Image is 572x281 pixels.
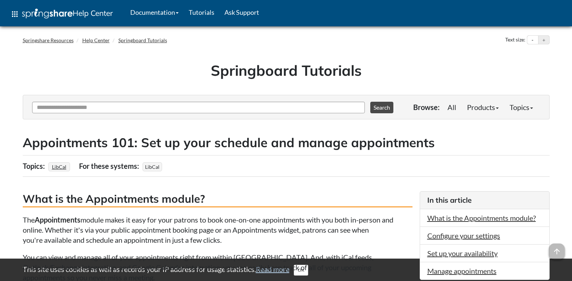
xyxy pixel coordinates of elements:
[549,243,565,259] span: arrow_upward
[427,249,498,258] a: Set up your availability
[442,100,462,114] a: All
[23,134,550,152] h2: Appointments 101: Set up your schedule and manage appointments
[23,159,47,173] div: Topics:
[219,3,264,21] a: Ask Support
[35,215,80,224] strong: Appointments
[184,3,219,21] a: Tutorials
[504,100,538,114] a: Topics
[23,191,412,207] h3: What is the Appointments module?
[16,264,557,276] div: This site uses cookies as well as records your IP address for usage statistics.
[118,37,167,43] a: Springboard Tutorials
[82,37,110,43] a: Help Center
[23,37,74,43] a: Springshare Resources
[462,100,504,114] a: Products
[51,162,67,172] a: LibCal
[22,9,73,18] img: Springshare
[427,231,500,240] a: Configure your settings
[125,3,184,21] a: Documentation
[79,159,141,173] div: For these systems:
[427,195,542,205] h3: In this article
[370,102,393,113] button: Search
[73,8,113,18] span: Help Center
[5,3,118,25] a: apps Help Center
[28,60,544,80] h1: Springboard Tutorials
[413,102,440,112] p: Browse:
[10,10,19,18] span: apps
[427,267,497,275] a: Manage appointments
[23,215,412,245] p: The module makes it easy for your patrons to book one-on-one appointments with you both in-person...
[143,162,162,171] span: LibCal
[427,214,536,222] a: What is the Appointments module?
[504,35,527,45] div: Text size:
[538,36,549,44] button: Increase text size
[527,36,538,44] button: Decrease text size
[549,244,565,253] a: arrow_upward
